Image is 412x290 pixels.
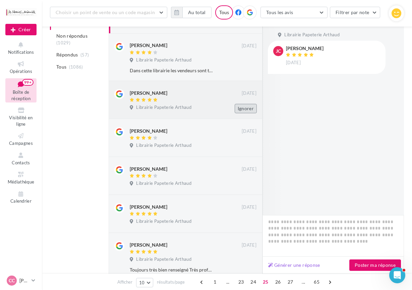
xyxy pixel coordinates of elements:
span: Librairie Papeterie Arthaud [284,32,340,38]
span: Visibilité en ligne [9,115,33,127]
a: Visibilité en ligne [5,105,37,128]
span: Calendrier [10,199,32,204]
span: [DATE] [242,242,256,248]
button: Tous les avis [260,7,328,18]
div: [PERSON_NAME] [286,46,323,51]
button: Générer une réponse [266,261,323,269]
div: Dans cette librairie les vendeurs sont très compétant et en plus aimable . [130,67,213,74]
button: Filtrer par note [330,7,380,18]
button: Ignorer [235,104,257,113]
span: Répondus [56,51,78,58]
span: 65 [311,277,322,287]
span: Librairie Papeterie Arthaud [136,105,191,111]
button: Au total [171,7,212,18]
span: Tous les avis [266,9,293,15]
div: Tous [215,5,233,19]
span: Librairie Papeterie Arthaud [136,218,191,224]
a: Contacts [5,150,37,167]
span: 27 [285,277,296,287]
span: Choisir un point de vente ou un code magasin [56,9,155,15]
span: [DATE] [242,204,256,210]
span: [DATE] [242,43,256,49]
span: ... [298,277,309,287]
span: [DATE] [242,128,256,134]
span: (1029) [56,40,70,45]
span: Librairie Papeterie Arthaud [136,256,191,262]
span: Tous [56,64,66,70]
span: [DATE] [242,90,256,96]
span: [DATE] [286,60,301,66]
button: Créer [5,24,37,35]
span: Notifications [8,49,34,55]
span: résultats/page [157,279,185,285]
span: Non répondus [56,33,87,39]
span: Campagnes [9,140,33,146]
span: [DATE] [242,166,256,172]
a: Campagnes [5,131,37,147]
span: 24 [248,277,259,287]
span: 25 [260,277,271,287]
span: Médiathèque [8,179,35,184]
span: Librairie Papeterie Arthaud [136,180,191,187]
span: Opérations [10,69,32,74]
button: Notifications [5,40,37,56]
span: Boîte de réception [11,89,31,101]
button: Au total [182,7,212,18]
span: 10 [139,280,145,285]
span: 26 [273,277,284,287]
span: Contacts [12,160,30,165]
div: [PERSON_NAME] [130,128,167,134]
span: Librairie Papeterie Arthaud [136,57,191,63]
a: Calendrier [5,189,37,205]
span: JC [276,48,281,54]
a: CC [PERSON_NAME] [5,274,37,287]
div: [PERSON_NAME] [130,242,167,248]
div: [PERSON_NAME] [130,204,167,210]
span: (57) [80,52,89,57]
div: Toujours très bien renseigné Très professionnel [130,266,213,273]
span: 1 [210,277,220,287]
p: [PERSON_NAME] [19,277,29,284]
span: CC [9,277,15,284]
span: Afficher [117,279,132,285]
span: (1086) [69,64,83,70]
a: Opérations [5,59,37,75]
button: 10 [136,278,153,287]
div: [PERSON_NAME] [130,90,167,96]
button: Poster ma réponse [349,259,401,271]
span: Librairie Papeterie Arthaud [136,142,191,149]
div: 99+ [22,79,34,86]
a: Médiathèque [5,169,37,186]
iframe: Intercom live chat [389,267,405,283]
div: [PERSON_NAME] [130,42,167,49]
a: Boîte de réception99+ [5,78,37,103]
span: 23 [236,277,247,287]
span: ... [223,277,233,287]
div: Nouvelle campagne [5,24,37,35]
button: Choisir un point de vente ou un code magasin [50,7,167,18]
div: [PERSON_NAME] [130,166,167,172]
